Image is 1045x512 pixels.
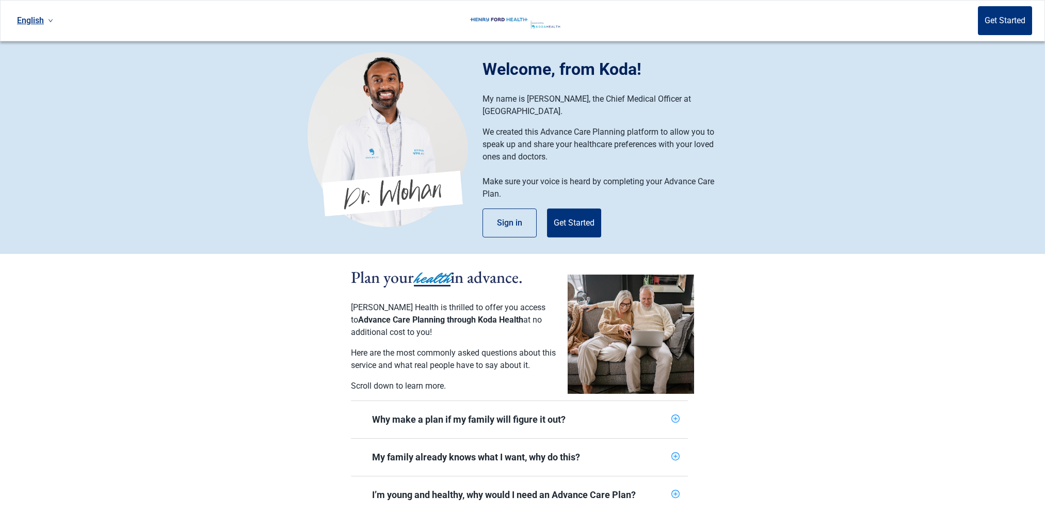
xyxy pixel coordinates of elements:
div: My family already knows what I want, why do this? [351,439,688,476]
span: Advance Care Planning through Koda Health [358,315,523,325]
span: health [414,267,451,290]
div: Why make a plan if my family will figure it out? [372,413,667,426]
p: Here are the most commonly asked questions about this service and what real people have to say ab... [351,347,557,372]
span: plus-circle [671,414,680,423]
div: My family already knows what I want, why do this? [372,451,667,463]
p: My name is [PERSON_NAME], the Chief Medical Officer at [GEOGRAPHIC_DATA]. [483,93,728,118]
img: Couple planning their healthcare together [568,275,694,394]
div: I’m young and healthy, why would I need an Advance Care Plan? [372,489,667,501]
button: Get Started [547,209,601,237]
span: plus-circle [671,490,680,498]
span: Plan your [351,266,414,288]
span: plus-circle [671,452,680,460]
h1: Welcome, from Koda! [483,57,738,82]
p: Make sure your voice is heard by completing your Advance Care Plan. [483,175,728,200]
span: in advance. [451,266,523,288]
img: Koda Health [308,52,468,227]
p: Scroll down to learn more. [351,380,557,392]
span: [PERSON_NAME] Health is thrilled to offer you access to [351,302,545,325]
button: Get Started [978,6,1032,35]
p: We created this Advance Care Planning platform to allow you to speak up and share your healthcare... [483,126,728,163]
div: Why make a plan if my family will figure it out? [351,401,688,438]
button: Sign in [483,209,537,237]
img: Koda Health [465,12,570,29]
span: down [48,18,53,23]
a: Current language: English [13,12,57,29]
